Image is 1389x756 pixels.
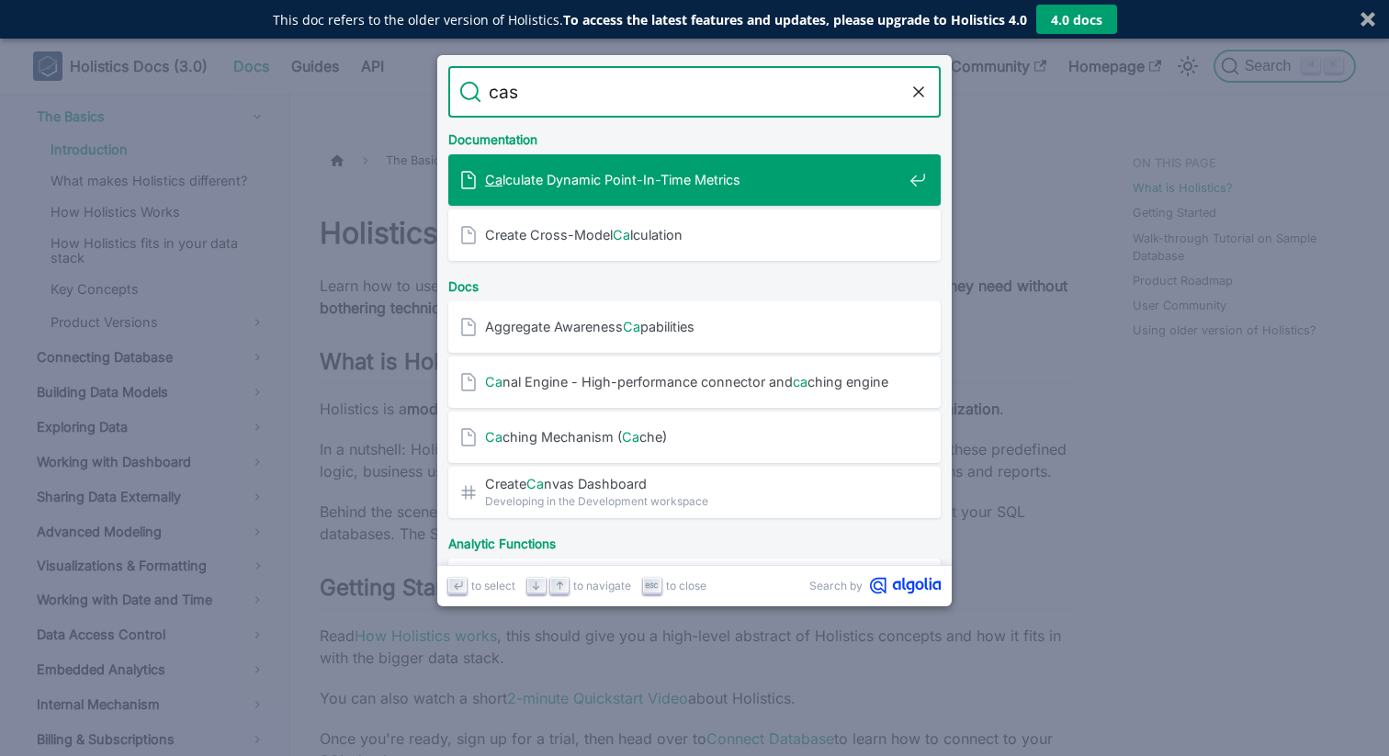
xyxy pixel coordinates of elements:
[448,301,941,353] a: Aggregate AwarenessCapabilities
[553,579,567,592] svg: Arrow up
[485,492,902,510] span: Developing in the Development workspace
[471,577,515,594] span: to select
[485,172,503,187] mark: Ca
[485,171,902,188] span: lculate Dynamic Point-In-Time Metrics
[481,66,908,118] input: Search docs
[645,579,659,592] svg: Escape key
[485,475,902,492] span: Create nvas Dashboard​
[451,579,465,592] svg: Enter key
[613,227,630,243] mark: Ca
[529,579,543,592] svg: Arrow down
[485,226,902,243] span: Create Cross-Model lculation
[809,577,941,594] a: Search byAlgolia
[526,476,544,491] mark: Ca
[273,10,1027,29] p: This doc refers to the older version of Holistics.
[485,429,503,445] mark: Ca
[809,577,863,594] span: Search by
[666,577,706,594] span: to close
[870,577,941,594] svg: Algolia
[793,374,807,389] mark: ca
[908,81,930,103] button: Clear the query
[448,154,941,206] a: Calculate Dynamic Point-In-Time Metrics
[445,522,944,559] div: Analytic Functions
[485,373,902,390] span: nal Engine - High-performance connector and ching engine
[448,467,941,518] a: CreateCanvas Dashboard​Developing in the Development workspace
[445,265,944,301] div: Docs
[623,319,640,334] mark: Ca
[448,356,941,408] a: Canal Engine - High-performance connector andcaching engine
[622,429,639,445] mark: Ca
[273,10,1027,29] div: This doc refers to the older version of Holistics.To access the latest features and updates, plea...
[485,374,503,389] mark: Ca
[448,412,941,463] a: Caching Mechanism (Cache)
[448,209,941,261] a: Create Cross-ModelCalculation
[485,428,902,446] span: ching Mechanism ( che)
[448,559,941,610] a: MovingCalculations
[485,318,902,335] span: Aggregate Awareness pabilities
[563,11,1027,28] strong: To access the latest features and updates, please upgrade to Holistics 4.0
[445,118,944,154] div: Documentation
[573,577,631,594] span: to navigate
[1036,5,1117,34] button: 4.0 docs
